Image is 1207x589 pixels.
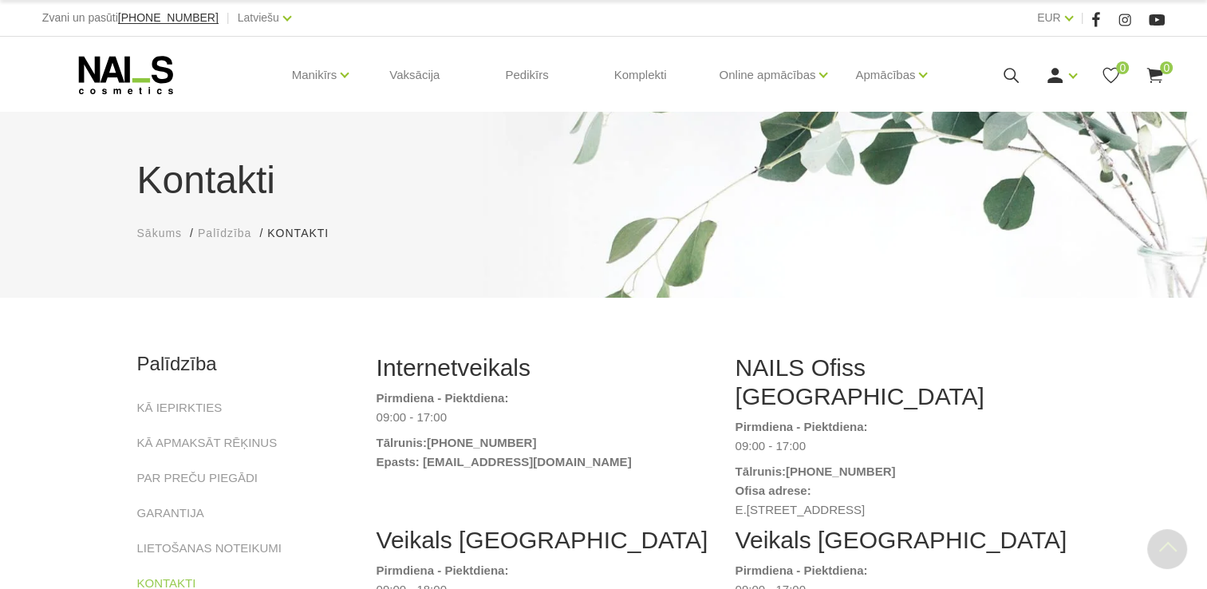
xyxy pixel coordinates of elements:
[736,420,868,433] strong: Pirmdiena - Piektdiena:
[1116,61,1129,74] span: 0
[292,43,337,107] a: Manikīrs
[377,354,712,382] h2: Internetveikals
[137,539,282,558] a: LIETOŠANAS NOTEIKUMI
[137,354,353,374] h2: Palīdzība
[736,484,811,497] strong: Ofisa adrese:
[736,437,1071,456] dd: 09:00 - 17:00
[198,225,251,242] a: Palīdzība
[137,225,183,242] a: Sākums
[377,408,712,427] dd: 09:00 - 17:00
[377,455,632,468] strong: Epasts: [EMAIL_ADDRESS][DOMAIN_NAME]
[1081,8,1084,28] span: |
[267,225,345,242] li: Kontakti
[602,37,680,113] a: Komplekti
[1145,65,1165,85] a: 0
[377,391,509,405] strong: Pirmdiena - Piektdiena:
[855,43,915,107] a: Apmācības
[719,43,815,107] a: Online apmācības
[377,37,452,113] a: Vaksācija
[736,464,786,478] strong: Tālrunis:
[736,500,1071,520] dd: E.[STREET_ADDRESS]
[423,436,427,449] strong: :
[377,526,712,555] h2: Veikals [GEOGRAPHIC_DATA]
[238,8,279,27] a: Latviešu
[137,227,183,239] span: Sākums
[137,468,258,488] a: PAR PREČU PIEGĀDI
[786,462,896,481] a: [PHONE_NUMBER]
[137,504,204,523] a: GARANTIJA
[736,563,868,577] strong: Pirmdiena - Piektdiena:
[118,12,219,24] a: [PHONE_NUMBER]
[137,152,1071,209] h1: Kontakti
[227,8,230,28] span: |
[198,227,251,239] span: Palīdzība
[1160,61,1173,74] span: 0
[427,433,537,453] a: [PHONE_NUMBER]
[377,436,423,449] strong: Tālrunis
[736,526,1071,555] h2: Veikals [GEOGRAPHIC_DATA]
[736,354,1071,411] h2: NAILS Ofiss [GEOGRAPHIC_DATA]
[377,563,509,577] strong: Pirmdiena - Piektdiena:
[118,11,219,24] span: [PHONE_NUMBER]
[492,37,561,113] a: Pedikīrs
[137,398,223,417] a: KĀ IEPIRKTIES
[1037,8,1061,27] a: EUR
[137,433,278,453] a: KĀ APMAKSĀT RĒĶINUS
[42,8,219,28] div: Zvani un pasūti
[1101,65,1121,85] a: 0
